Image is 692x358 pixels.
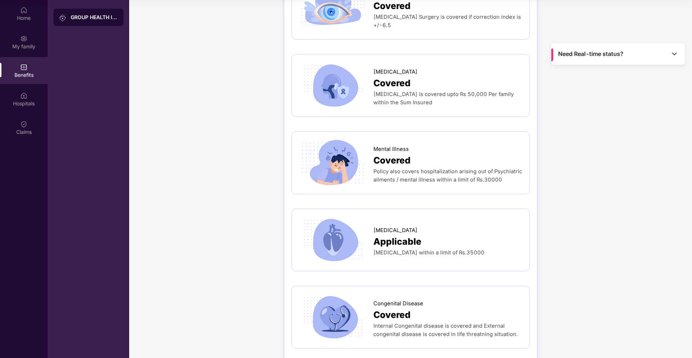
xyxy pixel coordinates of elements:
span: Covered [373,76,411,90]
img: svg+xml;base64,PHN2ZyBpZD0iSG9tZSIgeG1sbnM9Imh0dHA6Ly93d3cudzMub3JnLzIwMDAvc3ZnIiB3aWR0aD0iMjAiIG... [20,6,27,14]
span: [MEDICAL_DATA] Surgery is covered if correction index is +/-6.5 [373,14,521,29]
span: Covered [373,308,411,322]
span: Internal Congenital disease is covered and External congenital disease is covered in life threatn... [373,323,518,337]
img: svg+xml;base64,PHN2ZyBpZD0iSG9zcGl0YWxzIiB4bWxucz0iaHR0cDovL3d3dy53My5vcmcvMjAwMC9zdmciIHdpZHRoPS... [20,92,27,99]
span: Policy also covers hospitalization arising out of Psychiatric ailments / mental illness within a ... [373,168,522,183]
span: [MEDICAL_DATA] [373,226,417,235]
span: [MEDICAL_DATA] within a limit of Rs.35000 [373,249,485,256]
span: Need Real-time status? [558,50,623,58]
div: GROUP HEALTH INSURANCE25 [71,14,118,21]
span: Applicable [373,235,421,249]
span: Congenital Disease [373,300,423,308]
img: svg+xml;base64,PHN2ZyBpZD0iQ2xhaW0iIHhtbG5zPSJodHRwOi8vd3d3LnczLm9yZy8yMDAwL3N2ZyIgd2lkdGg9IjIwIi... [20,121,27,128]
span: Covered [373,153,411,167]
img: icon [299,62,367,109]
img: icon [299,293,367,341]
img: svg+xml;base64,PHN2ZyB3aWR0aD0iMjAiIGhlaWdodD0iMjAiIHZpZXdCb3g9IjAgMCAyMCAyMCIgZmlsbD0ibm9uZSIgeG... [59,14,66,21]
img: svg+xml;base64,PHN2ZyBpZD0iQmVuZWZpdHMiIHhtbG5zPSJodHRwOi8vd3d3LnczLm9yZy8yMDAwL3N2ZyIgd2lkdGg9Ij... [20,64,27,71]
img: icon [299,216,367,264]
span: [MEDICAL_DATA] is covered upto Rs 50,000 Per family within the Sum Insured [373,91,514,106]
span: [MEDICAL_DATA] [373,68,417,76]
span: Mental Illness [373,145,409,153]
img: Toggle Icon [671,50,678,57]
img: icon [299,139,367,187]
img: svg+xml;base64,PHN2ZyB3aWR0aD0iMjAiIGhlaWdodD0iMjAiIHZpZXdCb3g9IjAgMCAyMCAyMCIgZmlsbD0ibm9uZSIgeG... [20,35,27,42]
